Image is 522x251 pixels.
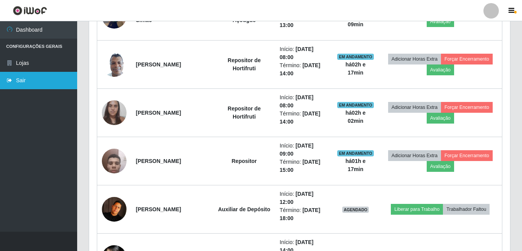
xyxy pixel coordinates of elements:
[441,54,493,64] button: Forçar Encerramento
[280,61,328,78] li: Término:
[280,94,314,109] time: [DATE] 08:00
[102,197,127,222] img: 1696853785508.jpeg
[388,54,441,64] button: Adicionar Horas Extra
[441,102,493,113] button: Forçar Encerramento
[427,16,454,27] button: Avaliação
[427,113,454,124] button: Avaliação
[228,57,261,71] strong: Repositor de Hortifruti
[280,190,328,206] li: Início:
[337,150,374,156] span: EM ANDAMENTO
[337,54,374,60] span: EM ANDAMENTO
[136,110,181,116] strong: [PERSON_NAME]
[228,105,261,120] strong: Repositor de Hortifruti
[280,142,314,157] time: [DATE] 09:00
[231,158,257,164] strong: Repositor
[391,204,443,215] button: Liberar para Trabalho
[441,150,493,161] button: Forçar Encerramento
[346,158,366,172] strong: há 01 h e 17 min
[346,61,366,76] strong: há 02 h e 17 min
[280,46,314,60] time: [DATE] 08:00
[136,158,181,164] strong: [PERSON_NAME]
[13,6,47,15] img: CoreUI Logo
[280,13,328,29] li: Término:
[102,48,127,81] img: 1663264446205.jpeg
[443,204,490,215] button: Trabalhador Faltou
[280,45,328,61] li: Início:
[280,158,328,174] li: Término:
[280,110,328,126] li: Término:
[427,161,454,172] button: Avaliação
[280,142,328,158] li: Início:
[280,206,328,222] li: Término:
[218,206,270,212] strong: Auxiliar de Depósito
[346,13,366,27] strong: há 03 h e 09 min
[136,61,181,68] strong: [PERSON_NAME]
[136,206,181,212] strong: [PERSON_NAME]
[102,96,127,129] img: 1734444279146.jpeg
[337,102,374,108] span: EM ANDAMENTO
[342,207,369,213] span: AGENDADO
[388,150,441,161] button: Adicionar Horas Extra
[388,102,441,113] button: Adicionar Horas Extra
[427,64,454,75] button: Avaliação
[280,191,314,205] time: [DATE] 12:00
[280,93,328,110] li: Início:
[102,144,127,177] img: 1737022701609.jpeg
[346,110,366,124] strong: há 02 h e 02 min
